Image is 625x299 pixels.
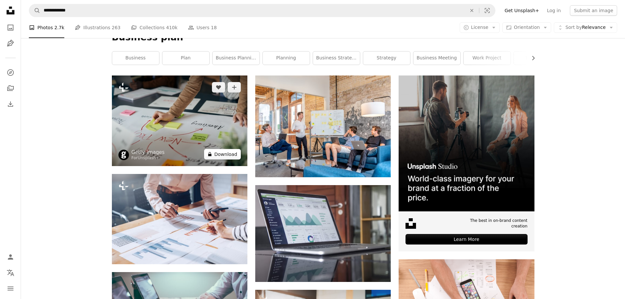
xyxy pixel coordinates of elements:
button: Visual search [479,4,495,17]
a: business meeting [413,52,460,65]
button: scroll list to the right [527,52,534,65]
span: Orientation [514,25,540,30]
div: For [132,156,165,161]
img: Go to Getty Images's profile [118,150,129,160]
span: License [471,25,489,30]
a: business strategy [313,52,360,65]
span: Sort by [565,25,582,30]
span: Relevance [565,24,606,31]
a: plan [162,52,209,65]
a: business planning [213,52,260,65]
button: Orientation [502,22,551,33]
a: Photos [4,21,17,34]
button: Download [204,149,241,160]
a: Users 18 [188,17,217,38]
img: file-1715651741414-859baba4300dimage [399,75,534,211]
a: business [112,52,159,65]
button: Language [4,266,17,279]
a: Explore [4,66,17,79]
img: laptop computer on glass-top table [255,185,391,282]
a: marketing [514,52,561,65]
button: Clear [465,4,479,17]
a: Getty Images [132,149,165,156]
a: Collections [4,82,17,95]
button: Menu [4,282,17,295]
button: Search Unsplash [29,4,40,17]
span: The best in on-brand content creation [453,218,527,229]
a: planning [263,52,310,65]
a: Home — Unsplash [4,4,17,18]
div: Learn More [406,234,527,245]
a: Business people hand pointing at business document during discussion at meeting. [112,216,247,222]
span: 263 [112,24,121,31]
a: Get Unsplash+ [501,5,543,16]
a: Illustrations [4,37,17,50]
img: file-1631678316303-ed18b8b5cb9cimage [406,218,416,229]
a: Collections 410k [131,17,177,38]
a: three men sitting while using laptops and watching man beside whiteboard [255,123,391,129]
form: Find visuals sitewide [29,4,495,17]
a: strategy [363,52,410,65]
span: 410k [166,24,177,31]
button: Add to Collection [228,82,241,93]
span: 18 [211,24,217,31]
a: Close-up of businesswoman brainstorming while working on creative project in the office. [112,118,247,124]
a: Log in / Sign up [4,250,17,264]
button: Sort byRelevance [554,22,617,33]
a: Download History [4,97,17,111]
a: The best in on-brand content creationLearn More [399,75,534,251]
img: Business people hand pointing at business document during discussion at meeting. [112,174,247,264]
a: Log in [543,5,565,16]
a: laptop computer on glass-top table [255,230,391,236]
img: Close-up of businesswoman brainstorming while working on creative project in the office. [112,75,247,166]
button: License [460,22,500,33]
img: three men sitting while using laptops and watching man beside whiteboard [255,75,391,177]
button: Submit an image [570,5,617,16]
a: Unsplash+ [138,156,159,160]
a: work project [464,52,510,65]
a: Illustrations 263 [75,17,120,38]
button: Like [212,82,225,93]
